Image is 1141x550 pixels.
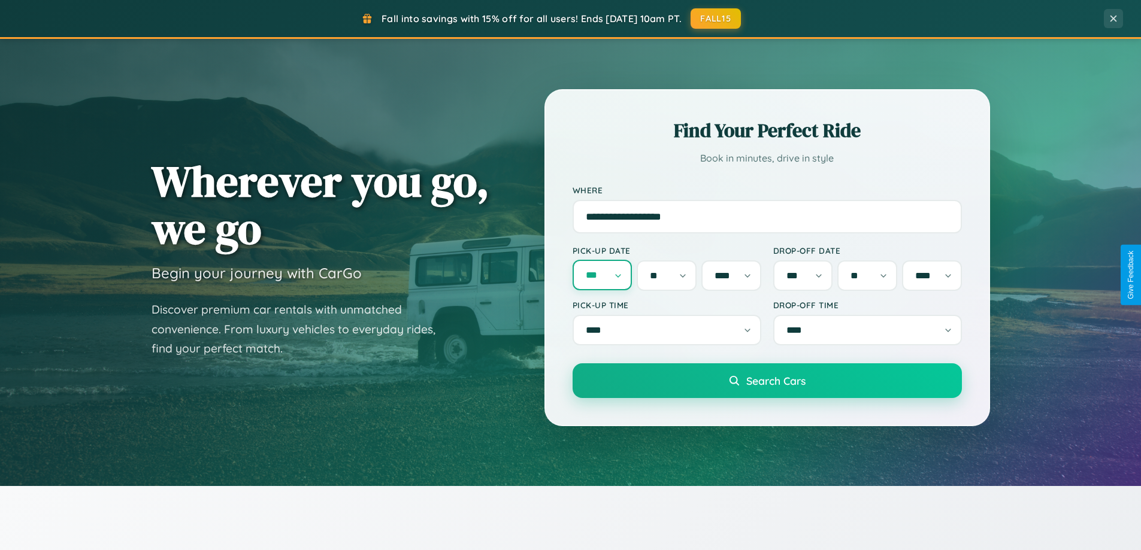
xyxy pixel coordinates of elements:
[773,245,962,256] label: Drop-off Date
[691,8,741,29] button: FALL15
[152,264,362,282] h3: Begin your journey with CarGo
[773,300,962,310] label: Drop-off Time
[152,300,451,358] p: Discover premium car rentals with unmatched convenience. From luxury vehicles to everyday rides, ...
[573,300,761,310] label: Pick-up Time
[573,245,761,256] label: Pick-up Date
[382,13,682,25] span: Fall into savings with 15% off for all users! Ends [DATE] 10am PT.
[152,157,489,252] h1: Wherever you go, we go
[573,117,962,144] h2: Find Your Perfect Ride
[573,150,962,167] p: Book in minutes, drive in style
[1127,251,1135,299] div: Give Feedback
[573,185,962,195] label: Where
[746,374,806,387] span: Search Cars
[573,363,962,398] button: Search Cars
